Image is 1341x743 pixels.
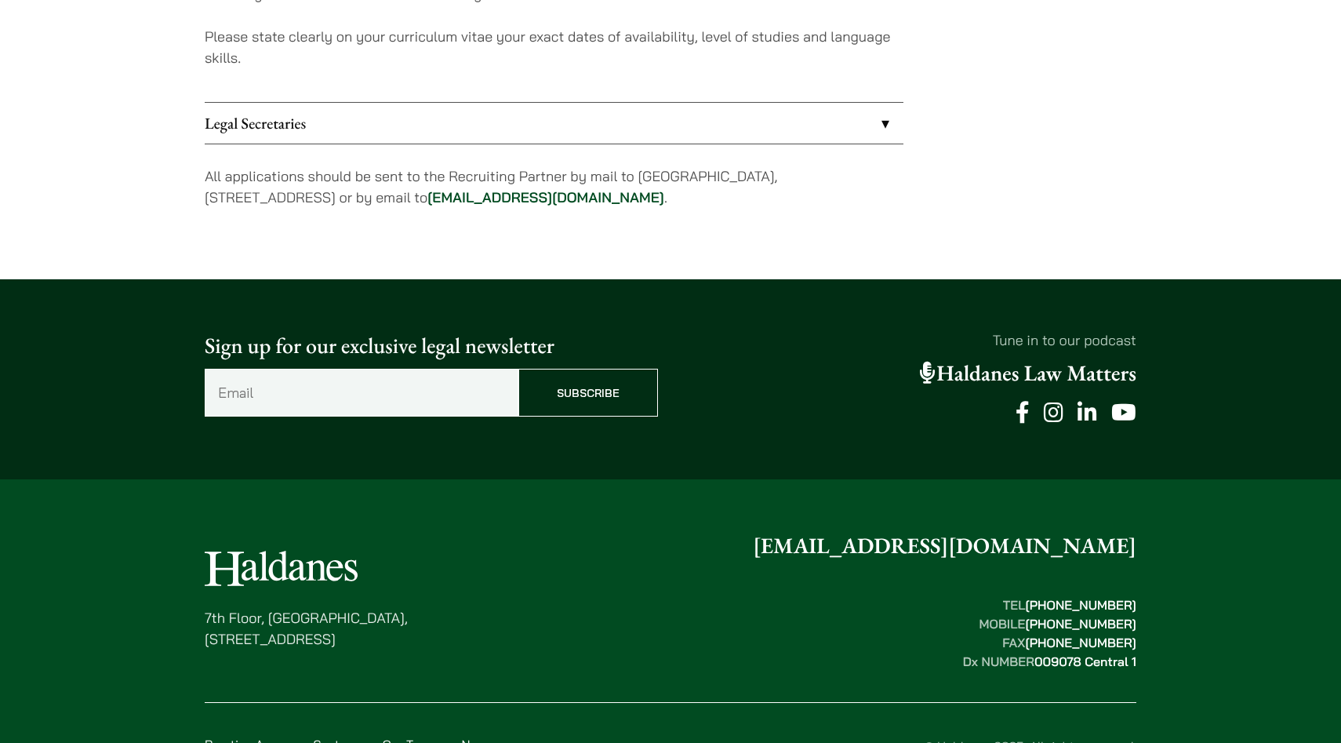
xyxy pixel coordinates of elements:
p: Please state clearly on your curriculum vitae your exact dates of availability, level of studies ... [205,26,903,68]
mark: [PHONE_NUMBER] [1025,635,1136,650]
p: Tune in to our podcast [683,330,1136,351]
mark: [PHONE_NUMBER] [1025,597,1136,613]
mark: [PHONE_NUMBER] [1025,616,1136,632]
mark: 009078 Central 1 [1034,654,1136,669]
p: Sign up for our exclusive legal newsletter [205,330,658,362]
p: 7th Floor, [GEOGRAPHIC_DATA], [STREET_ADDRESS] [205,607,408,650]
a: Haldanes Law Matters [920,359,1136,388]
a: [EMAIL_ADDRESS][DOMAIN_NAME] [753,532,1136,560]
img: Logo of Haldanes [205,551,358,586]
a: [EMAIL_ADDRESS][DOMAIN_NAME] [427,188,664,206]
input: Email [205,369,518,417]
strong: TEL MOBILE FAX Dx NUMBER [963,597,1136,669]
p: All applications should be sent to the Recruiting Partner by mail to [GEOGRAPHIC_DATA], [STREET_A... [205,166,903,208]
input: Subscribe [518,369,658,417]
a: Legal Secretaries [205,103,903,144]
